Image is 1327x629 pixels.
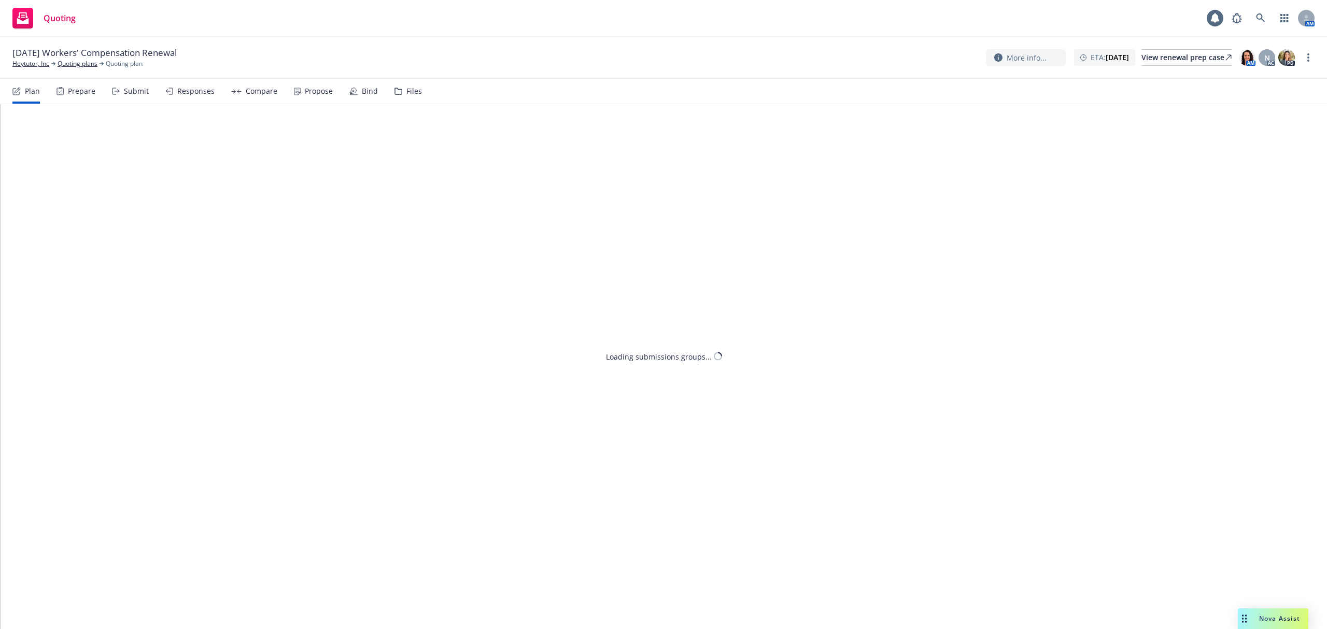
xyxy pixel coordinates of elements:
[12,47,177,59] span: [DATE] Workers' Compensation Renewal
[1239,49,1255,66] img: photo
[1141,50,1232,65] div: View renewal prep case
[12,59,49,68] a: Heytutor, Inc
[305,87,333,95] div: Propose
[246,87,277,95] div: Compare
[177,87,215,95] div: Responses
[68,87,95,95] div: Prepare
[1278,49,1295,66] img: photo
[1264,52,1270,63] span: N
[1091,52,1129,63] span: ETA :
[1226,8,1247,28] a: Report a Bug
[1007,52,1047,63] span: More info...
[1106,52,1129,62] strong: [DATE]
[124,87,149,95] div: Submit
[986,49,1066,66] button: More info...
[25,87,40,95] div: Plan
[1141,49,1232,66] a: View renewal prep case
[1238,608,1251,629] div: Drag to move
[1250,8,1271,28] a: Search
[606,351,712,362] div: Loading submissions groups...
[58,59,97,68] a: Quoting plans
[106,59,143,68] span: Quoting plan
[1259,614,1300,623] span: Nova Assist
[1302,51,1315,64] a: more
[1274,8,1295,28] a: Switch app
[8,4,80,33] a: Quoting
[362,87,378,95] div: Bind
[1238,608,1308,629] button: Nova Assist
[44,14,76,22] span: Quoting
[406,87,422,95] div: Files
